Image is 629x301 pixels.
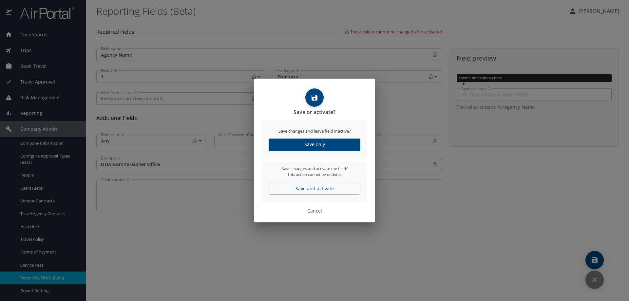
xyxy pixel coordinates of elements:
[274,185,355,193] span: Save and activate
[274,141,355,149] span: Save only
[269,166,360,178] p: Save changes and activate the field? This action cannot be undone.
[254,205,375,217] button: Cancel
[254,107,375,117] h2: Save or activate?
[305,88,324,107] button: save
[269,183,360,195] a: Save and activate
[269,128,360,134] p: Save changes and leave field inactive?
[269,139,360,151] button: Save only
[257,207,372,215] span: Cancel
